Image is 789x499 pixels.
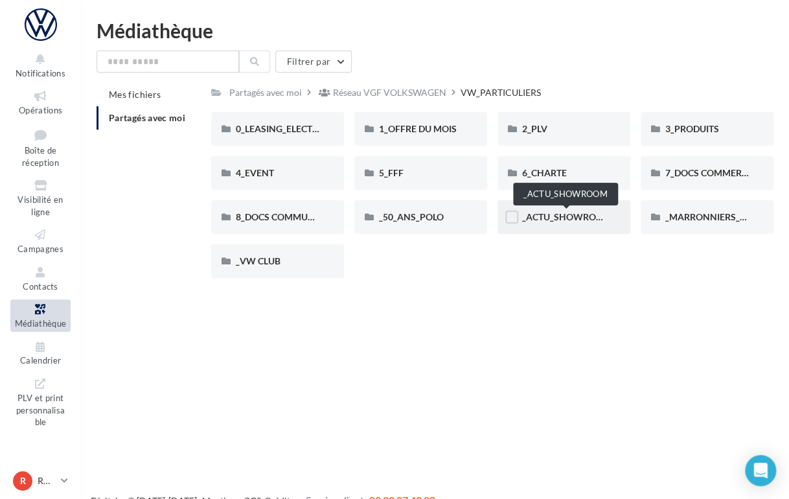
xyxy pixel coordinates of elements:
a: Calendrier [10,337,71,369]
span: Opérations [19,105,62,115]
span: 8_DOCS COMMUNICATION [236,211,351,222]
a: Médiathèque [10,299,71,331]
span: Calendrier [20,356,61,366]
span: PLV et print personnalisable [16,390,65,427]
div: VW_PARTICULIERS [461,86,541,99]
span: Mes fichiers [109,89,161,100]
span: 7_DOCS COMMERCIAUX [665,167,770,178]
div: _ACTU_SHOWROOM [513,183,618,205]
span: 4_EVENT [236,167,274,178]
span: Boîte de réception [22,145,59,168]
span: _MARRONNIERS_25 [665,211,750,222]
span: Notifications [16,68,65,78]
a: Campagnes [10,225,71,257]
a: PLV et print personnalisable [10,374,71,430]
button: Filtrer par [275,51,352,73]
span: _50_ANS_POLO [379,211,444,222]
span: _ACTU_SHOWROOM [522,211,612,222]
a: Boîte de réception [10,124,71,171]
span: Partagés avec moi [109,112,185,123]
div: Médiathèque [97,21,773,40]
a: Opérations [10,86,71,118]
a: Contacts [10,262,71,294]
button: Notifications [10,49,71,81]
span: R [20,474,26,487]
div: Réseau VGF VOLKSWAGEN [333,86,446,99]
div: Open Intercom Messenger [745,455,776,486]
span: Médiathèque [15,318,67,329]
span: 0_LEASING_ELECTRIQUE [236,123,339,134]
span: 6_CHARTE [522,167,567,178]
span: 2_PLV [522,123,547,134]
span: Visibilité en ligne [17,194,63,217]
p: RAMBOUILLET [38,474,56,487]
span: 5_FFF [379,167,404,178]
span: 3_PRODUITS [665,123,719,134]
div: Partagés avec moi [229,86,302,99]
span: Campagnes [17,244,63,254]
span: _VW CLUB [236,255,280,266]
a: R RAMBOUILLET [10,469,71,493]
span: Contacts [23,281,58,292]
a: Visibilité en ligne [10,176,71,220]
span: 1_OFFRE DU MOIS [379,123,457,134]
